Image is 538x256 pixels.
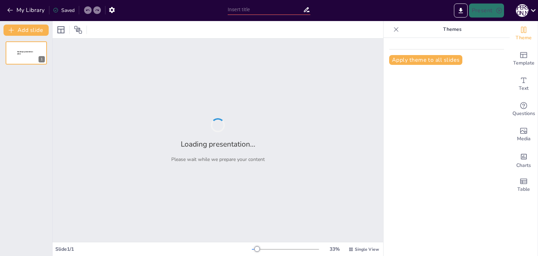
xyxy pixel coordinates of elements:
span: Sendsteps presentation editor [17,51,33,55]
span: Media [517,135,531,143]
div: Add images, graphics, shapes or video [510,122,538,147]
div: Get real-time input from your audience [510,97,538,122]
span: Template [513,59,534,67]
span: Charts [516,162,531,169]
button: Present [469,4,504,18]
div: 1 [39,56,45,62]
div: Change the overall theme [510,21,538,46]
div: 33 % [326,246,343,252]
div: А [PERSON_NAME] [516,4,529,17]
span: Position [74,26,82,34]
h2: Loading presentation... [181,139,255,149]
button: Add slide [4,25,49,36]
div: Add charts and graphs [510,147,538,173]
span: Single View [355,247,379,252]
span: Theme [516,34,532,42]
input: Insert title [228,5,303,15]
span: Text [519,85,529,92]
div: Saved [53,7,75,14]
div: Add a table [510,173,538,198]
div: Add text boxes [510,72,538,97]
p: Please wait while we prepare your content [171,156,265,163]
p: Themes [402,21,503,38]
div: Layout [55,24,67,35]
button: Export to PowerPoint [454,4,468,18]
button: My Library [5,5,48,16]
button: А [PERSON_NAME] [516,4,529,18]
div: Add ready made slides [510,46,538,72]
div: 1 [6,41,47,65]
button: Apply theme to all slides [389,55,462,65]
div: Slide 1 / 1 [55,246,252,252]
span: Questions [512,110,535,117]
span: Table [517,186,530,193]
